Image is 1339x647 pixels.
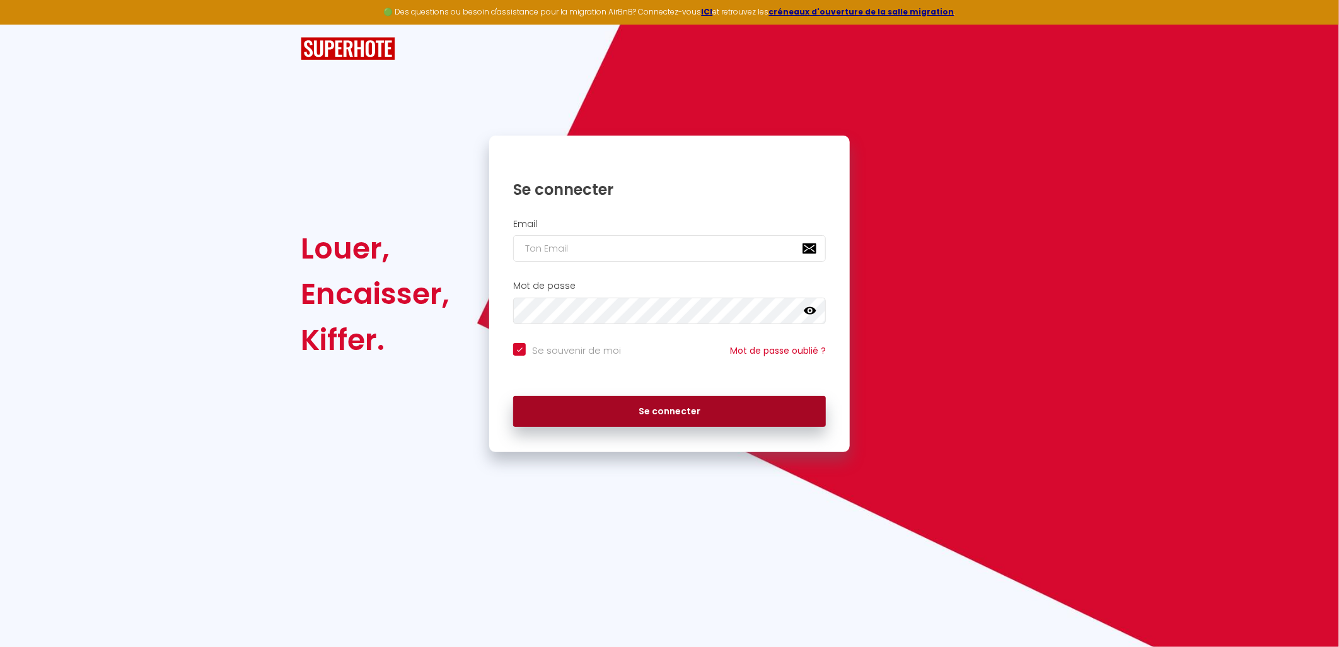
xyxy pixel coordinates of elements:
[301,317,449,363] div: Kiffer.
[513,396,826,428] button: Se connecter
[513,235,826,262] input: Ton Email
[301,226,449,271] div: Louer,
[702,6,713,17] a: ICI
[513,180,826,199] h1: Se connecter
[301,271,449,317] div: Encaisser,
[513,281,826,291] h2: Mot de passe
[769,6,954,17] a: créneaux d'ouverture de la salle migration
[730,344,826,357] a: Mot de passe oublié ?
[301,37,395,61] img: SuperHote logo
[513,219,826,230] h2: Email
